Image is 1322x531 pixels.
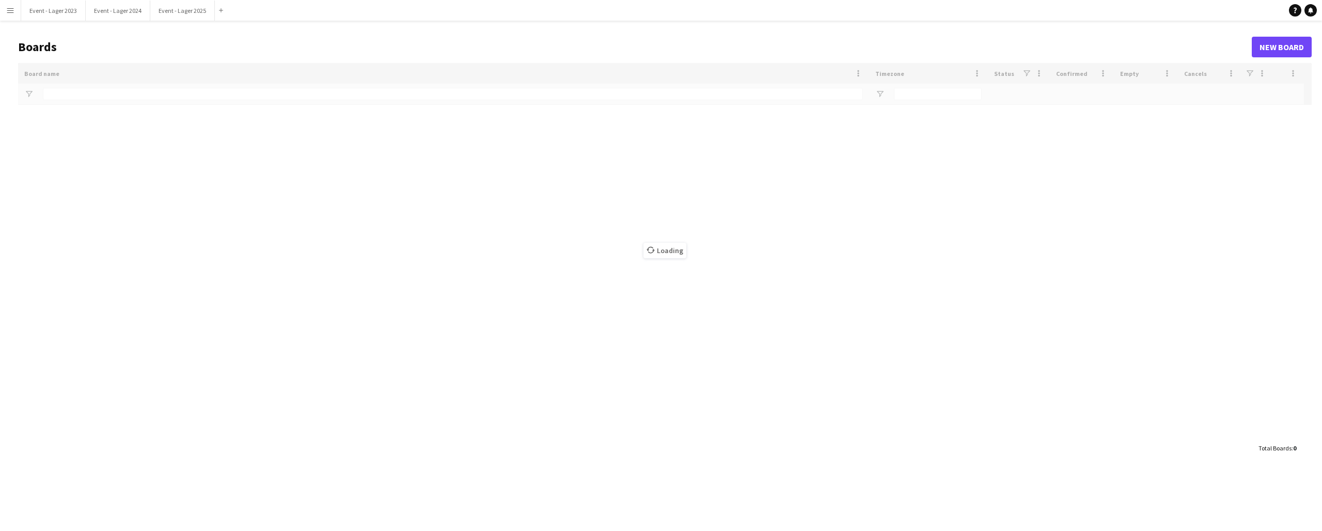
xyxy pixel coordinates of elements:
[1293,444,1296,452] span: 0
[1258,438,1296,458] div: :
[1258,444,1292,452] span: Total Boards
[1252,37,1312,57] a: New Board
[643,243,686,258] span: Loading
[18,39,1252,55] h1: Boards
[21,1,86,21] button: Event - Lager 2023
[86,1,150,21] button: Event - Lager 2024
[150,1,215,21] button: Event - Lager 2025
